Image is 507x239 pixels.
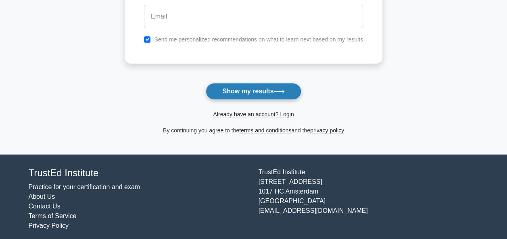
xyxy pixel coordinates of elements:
div: By continuing you agree to the and the [120,126,387,135]
a: terms and conditions [239,127,291,134]
a: Privacy Policy [29,222,69,229]
a: Practice for your certification and exam [29,183,140,190]
a: Contact Us [29,203,61,210]
div: TrustEd Institute [STREET_ADDRESS] 1017 HC Amsterdam [GEOGRAPHIC_DATA] [EMAIL_ADDRESS][DOMAIN_NAME] [254,167,484,231]
label: Send me personalized recommendations on what to learn next based on my results [154,36,363,43]
h4: TrustEd Institute [29,167,249,179]
a: Already have an account? Login [213,111,294,117]
input: Email [144,5,363,28]
a: About Us [29,193,55,200]
a: privacy policy [310,127,344,134]
button: Show my results [206,83,301,100]
a: Terms of Service [29,212,77,219]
